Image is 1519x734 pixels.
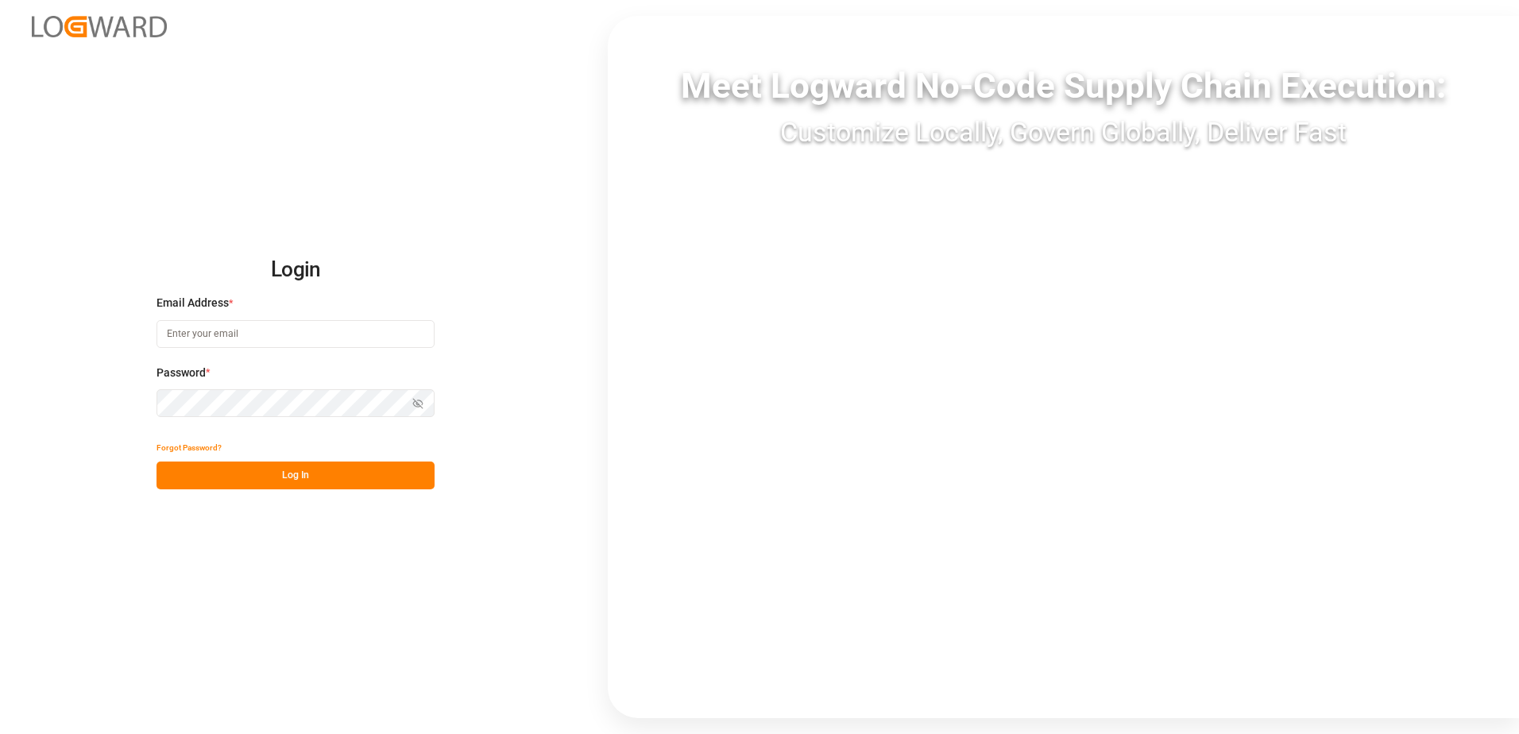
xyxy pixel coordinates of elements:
[157,295,229,311] span: Email Address
[608,112,1519,153] div: Customize Locally, Govern Globally, Deliver Fast
[157,365,206,381] span: Password
[157,245,435,296] h2: Login
[157,434,222,462] button: Forgot Password?
[608,60,1519,112] div: Meet Logward No-Code Supply Chain Execution:
[32,16,167,37] img: Logward_new_orange.png
[157,462,435,489] button: Log In
[157,320,435,348] input: Enter your email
